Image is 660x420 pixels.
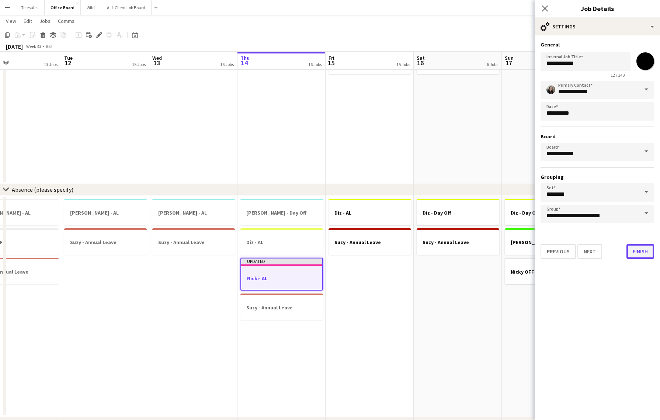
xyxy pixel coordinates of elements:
[541,133,654,140] h3: Board
[64,228,147,255] app-job-card: Suzy - Annual Leave
[64,199,147,225] app-job-card: [PERSON_NAME] - AL
[37,16,53,26] a: Jobs
[535,4,660,13] h3: Job Details
[55,16,77,26] a: Comms
[39,18,51,24] span: Jobs
[505,268,587,275] h3: Nicky OFF
[577,244,602,259] button: Next
[6,43,23,50] div: [DATE]
[329,199,411,225] app-job-card: Diz - AL
[329,55,334,61] span: Fri
[241,258,322,264] div: Updated
[240,304,323,311] h3: Suzy - Annual Leave
[239,59,250,67] span: 14
[46,44,53,49] div: BST
[24,44,43,49] span: Week 33
[240,258,323,291] app-job-card: UpdatedNicki- AL
[21,16,35,26] a: Edit
[81,0,101,15] button: Wild
[101,0,152,15] button: ALL Client Job Board
[15,0,45,15] button: Telesales
[417,239,499,246] h3: Suzy - Annual Leave
[240,209,323,216] h3: [PERSON_NAME] - Day Off
[329,239,411,246] h3: Suzy - Annual Leave
[416,59,425,67] span: 16
[541,41,654,48] h3: General
[487,62,498,67] div: 6 Jobs
[505,199,587,225] app-job-card: Diz - Day Off
[152,55,162,61] span: Wed
[58,18,74,24] span: Comms
[240,228,323,255] app-job-card: Diz - AL
[45,0,81,15] button: Office Board
[6,18,16,24] span: View
[505,55,514,61] span: Sun
[417,199,499,225] app-job-card: Diz - Day Off
[504,59,514,67] span: 17
[605,72,631,78] span: 12 / 140
[12,186,73,193] div: Absence (please specify)
[417,228,499,255] app-job-card: Suzy - Annual Leave
[535,18,660,35] div: Settings
[64,55,73,61] span: Tue
[541,174,654,180] h3: Grouping
[220,62,234,67] div: 16 Jobs
[626,244,654,259] button: Finish
[3,16,19,26] a: View
[240,55,250,61] span: Thu
[308,62,322,67] div: 16 Jobs
[64,239,147,246] h3: Suzy - Annual Leave
[396,62,410,67] div: 15 Jobs
[64,209,147,216] h3: [PERSON_NAME] - AL
[152,209,235,216] h3: [PERSON_NAME] - AL
[240,199,323,225] app-job-card: [PERSON_NAME] - Day Off
[417,209,499,216] h3: Diz - Day Off
[505,209,587,216] h3: Diz - Day Off
[152,199,235,225] app-job-card: [PERSON_NAME] - AL
[241,275,322,282] h3: Nicki- AL
[132,62,146,67] div: 15 Jobs
[505,239,587,246] h3: [PERSON_NAME] - Day Off
[327,59,334,67] span: 15
[152,228,235,255] app-job-card: Suzy - Annual Leave
[329,209,411,216] h3: Diz - AL
[417,55,425,61] span: Sat
[505,258,587,284] app-job-card: Nicky OFF
[63,59,73,67] span: 12
[240,239,323,246] h3: Diz - AL
[152,239,235,246] h3: Suzy - Annual Leave
[541,244,576,259] button: Previous
[505,228,587,255] app-job-card: [PERSON_NAME] - Day Off
[24,18,32,24] span: Edit
[329,228,411,255] app-job-card: Suzy - Annual Leave
[44,62,58,67] div: 13 Jobs
[240,294,323,320] app-job-card: Suzy - Annual Leave
[151,59,162,67] span: 13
